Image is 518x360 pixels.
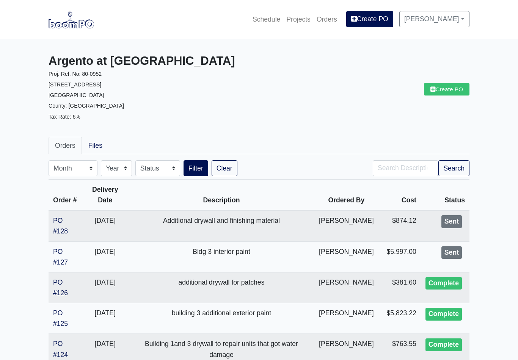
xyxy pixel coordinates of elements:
td: $381.60 [378,272,421,303]
a: PO #128 [53,217,68,235]
th: Cost [378,180,421,211]
h3: Argento at [GEOGRAPHIC_DATA] [49,54,253,68]
td: [PERSON_NAME] [314,210,378,241]
th: Order # [49,180,82,211]
div: Complete [425,338,462,351]
a: Create PO [424,83,469,95]
a: Orders [49,137,82,154]
a: [PERSON_NAME] [399,11,469,27]
th: Status [421,180,469,211]
div: Sent [441,215,462,228]
a: PO #124 [53,340,68,358]
div: Complete [425,277,462,290]
div: Complete [425,308,462,321]
td: $874.12 [378,210,421,241]
td: [PERSON_NAME] [314,272,378,303]
small: [GEOGRAPHIC_DATA] [49,92,104,98]
th: Description [129,180,314,211]
td: [DATE] [82,272,129,303]
th: Ordered By [314,180,378,211]
th: Delivery Date [82,180,129,211]
td: building 3 additional exterior paint [129,303,314,334]
small: [STREET_ADDRESS] [49,81,101,88]
td: $5,997.00 [378,241,421,272]
small: Tax Rate: 6% [49,114,80,120]
a: Clear [212,160,237,176]
div: Sent [441,246,462,259]
img: boomPO [49,11,94,28]
input: Search [373,160,438,176]
a: Files [82,137,109,154]
a: Orders [314,11,340,28]
td: Bldg 3 interior paint [129,241,314,272]
td: [DATE] [82,210,129,241]
button: Search [438,160,469,176]
td: additional drywall for patches [129,272,314,303]
a: PO #126 [53,279,68,297]
a: Schedule [250,11,283,28]
a: PO #127 [53,248,68,266]
small: Proj. Ref. No: 80-0952 [49,71,102,77]
td: [DATE] [82,303,129,334]
a: Projects [283,11,314,28]
td: [PERSON_NAME] [314,303,378,334]
a: PO #125 [53,309,68,327]
button: Filter [184,160,208,176]
small: County: [GEOGRAPHIC_DATA] [49,103,124,109]
td: Additional drywall and finishing material [129,210,314,241]
a: Create PO [346,11,393,27]
td: $5,823.22 [378,303,421,334]
td: [PERSON_NAME] [314,241,378,272]
td: [DATE] [82,241,129,272]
